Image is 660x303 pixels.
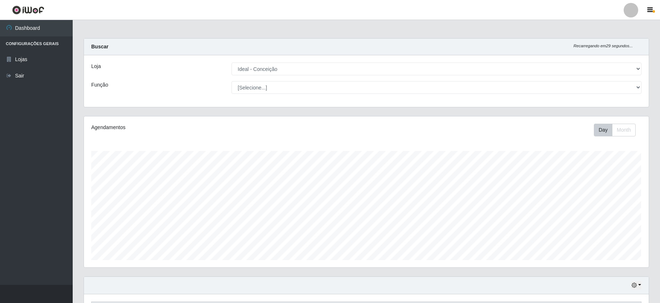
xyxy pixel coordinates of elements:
i: Recarregando em 29 segundos... [574,44,633,48]
button: Month [612,124,636,136]
div: First group [594,124,636,136]
label: Loja [91,63,101,70]
div: Agendamentos [91,124,314,131]
button: Day [594,124,612,136]
div: Toolbar with button groups [594,124,641,136]
strong: Buscar [91,44,108,49]
label: Função [91,81,108,89]
img: CoreUI Logo [12,5,44,15]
